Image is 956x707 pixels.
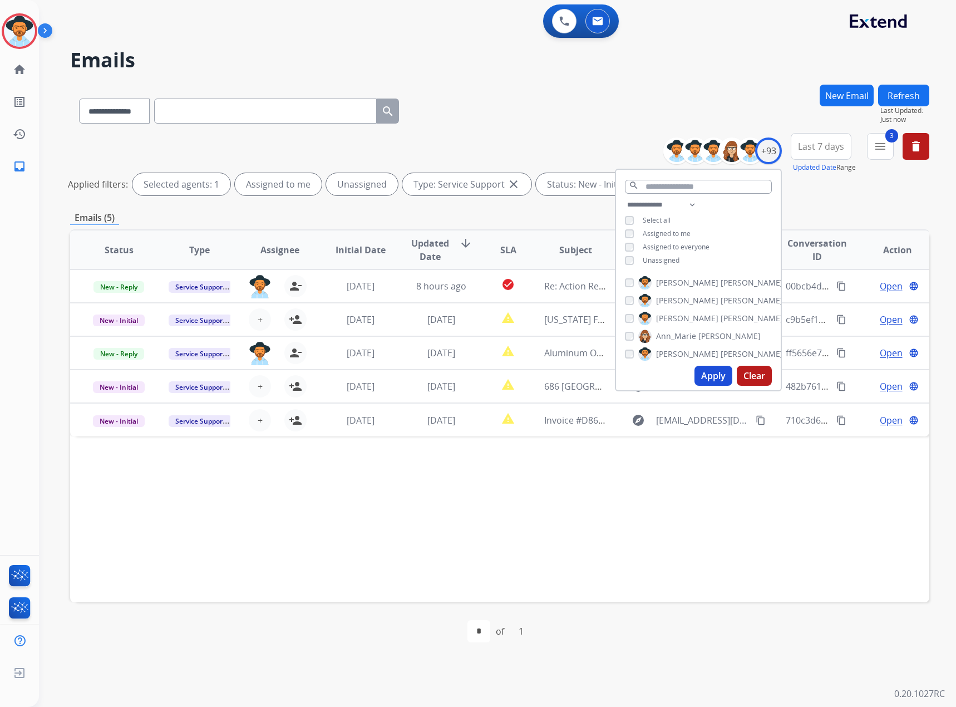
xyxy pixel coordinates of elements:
th: Action [849,230,929,269]
mat-icon: content_copy [836,381,846,391]
span: Select all [643,215,671,225]
div: Unassigned [326,173,398,195]
span: Assigned to me [643,229,691,238]
span: Just now [880,115,929,124]
span: ff5656e7-a4d9-4ba5-8083-76a4c1ea082d [786,347,954,359]
button: Updated Date [793,163,836,172]
mat-icon: content_copy [836,315,846,325]
span: [US_STATE] Furniture Technician [544,313,680,326]
span: Assignee [260,243,299,257]
span: [DATE] [427,313,455,326]
span: [DATE] [427,347,455,359]
span: [PERSON_NAME] [656,295,718,306]
span: 710c3d6f-03a1-4ba9-8733-7326f55d1194 [786,414,954,426]
span: [PERSON_NAME] [698,331,761,342]
mat-icon: person_add [289,380,302,393]
span: Type [189,243,210,257]
mat-icon: person_remove [289,279,302,293]
span: Range [793,163,856,172]
span: New - Reply [93,348,144,360]
span: Updated Date [410,237,450,263]
span: 8 hours ago [416,280,466,292]
img: agent-avatar [249,275,271,298]
mat-icon: report_problem [501,311,515,325]
span: Invoice #D86729 [544,414,613,426]
button: Refresh [878,85,929,106]
div: Assigned to me [235,173,322,195]
span: Ann_Marie [656,331,696,342]
span: Open [880,313,903,326]
span: 3 [885,129,898,143]
mat-icon: language [909,381,919,391]
div: of [496,625,504,638]
mat-icon: content_copy [756,415,766,425]
mat-icon: person_add [289,313,302,326]
mat-icon: list_alt [13,95,26,109]
mat-icon: search [381,105,395,118]
span: Last 7 days [798,144,844,149]
span: Service Support [169,348,232,360]
span: Service Support [169,381,232,393]
span: Open [880,346,903,360]
mat-icon: inbox [13,160,26,173]
span: [PERSON_NAME] [721,348,783,360]
p: 0.20.1027RC [894,687,945,700]
div: Type: Service Support [402,173,531,195]
span: [DATE] [347,414,374,426]
span: [PERSON_NAME] [656,313,718,324]
mat-icon: content_copy [836,415,846,425]
mat-icon: search [629,180,639,190]
mat-icon: check_circle [501,278,515,291]
span: [EMAIL_ADDRESS][DOMAIN_NAME] [656,414,750,427]
span: [PERSON_NAME] [721,277,783,288]
span: Assigned to everyone [643,242,709,252]
img: agent-avatar [249,342,271,365]
p: Emails (5) [70,211,119,225]
div: +93 [755,138,782,164]
mat-icon: home [13,63,26,76]
button: Apply [694,366,732,386]
span: + [258,380,263,393]
button: 3 [867,133,894,160]
div: Status: New - Initial [536,173,653,195]
mat-icon: report_problem [501,345,515,358]
span: Subject [559,243,592,257]
span: New - Reply [93,281,144,293]
button: + [249,375,271,397]
span: [PERSON_NAME] [721,295,783,306]
span: [DATE] [347,313,374,326]
span: Service Support [169,415,232,427]
span: 482b7619-a306-4369-846e-e2887d5e7f21 [786,380,956,392]
mat-icon: person_add [289,414,302,427]
span: + [258,414,263,427]
span: 686 [GEOGRAPHIC_DATA][PERSON_NAME] 89052 - Work Order New Email Address Update [544,380,919,392]
span: Initial Date [336,243,386,257]
h2: Emails [70,49,929,71]
span: Conversation ID [786,237,848,263]
span: Open [880,279,903,293]
mat-icon: delete [909,140,923,153]
span: Service Support [169,315,232,326]
span: [PERSON_NAME] [721,313,783,324]
span: [PERSON_NAME] [656,277,718,288]
button: + [249,409,271,431]
mat-icon: content_copy [836,281,846,291]
span: Status [105,243,134,257]
span: SLA [500,243,516,257]
span: Open [880,380,903,393]
img: avatar [4,16,35,47]
span: New - Initial [93,315,145,326]
span: [DATE] [427,380,455,392]
mat-icon: report_problem [501,412,515,425]
span: [DATE] [347,347,374,359]
button: Last 7 days [791,133,851,160]
span: [PERSON_NAME] [656,348,718,360]
mat-icon: language [909,281,919,291]
p: Applied filters: [68,178,128,191]
span: [DATE] [347,380,374,392]
mat-icon: language [909,348,919,358]
span: [DATE] [347,280,374,292]
span: [DATE] [427,414,455,426]
mat-icon: report_problem [501,378,515,391]
mat-icon: person_remove [289,346,302,360]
